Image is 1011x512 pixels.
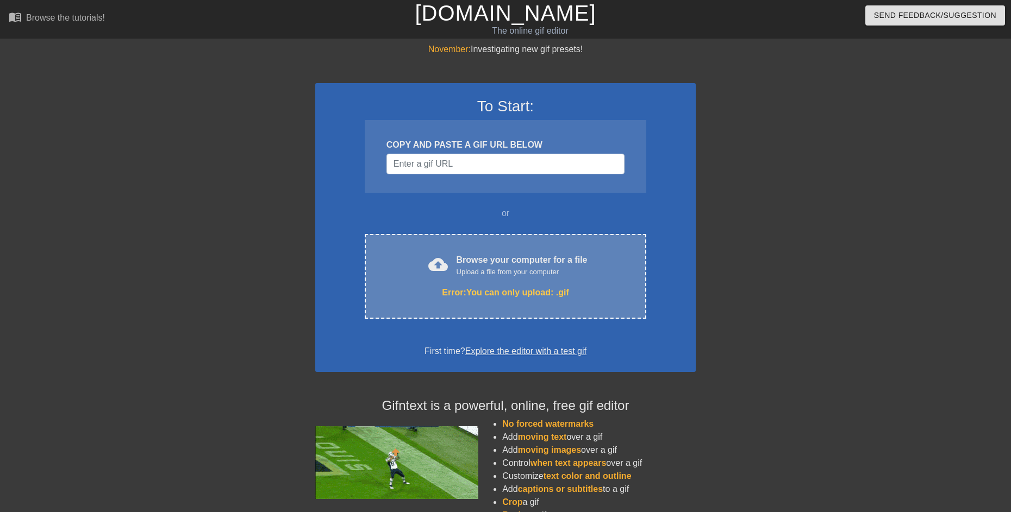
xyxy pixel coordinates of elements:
[518,432,567,441] span: moving text
[457,267,588,277] div: Upload a file from your computer
[9,10,105,27] a: Browse the tutorials!
[344,207,667,220] div: or
[465,346,586,356] a: Explore the editor with a test gif
[329,345,682,358] div: First time?
[386,154,625,174] input: Username
[386,138,625,151] div: COPY AND PASTE A GIF URL BELOW
[502,419,594,428] span: No forced watermarks
[428,45,471,54] span: November:
[315,426,478,499] img: football_small.gif
[315,43,696,56] div: Investigating new gif presets!
[9,10,22,23] span: menu_book
[518,484,603,494] span: captions or subtitles
[874,9,996,22] span: Send Feedback/Suggestion
[388,286,623,299] div: Error: You can only upload: .gif
[457,254,588,277] div: Browse your computer for a file
[865,5,1005,26] button: Send Feedback/Suggestion
[315,398,696,414] h4: Gifntext is a powerful, online, free gif editor
[502,496,696,509] li: a gif
[342,24,718,37] div: The online gif editor
[502,470,696,483] li: Customize
[502,483,696,496] li: Add to a gif
[502,457,696,470] li: Control over a gif
[502,497,522,507] span: Crop
[544,471,632,481] span: text color and outline
[415,1,596,25] a: [DOMAIN_NAME]
[531,458,607,467] span: when text appears
[502,431,696,444] li: Add over a gif
[329,97,682,116] h3: To Start:
[428,255,448,274] span: cloud_upload
[502,444,696,457] li: Add over a gif
[26,13,105,22] div: Browse the tutorials!
[518,445,581,454] span: moving images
